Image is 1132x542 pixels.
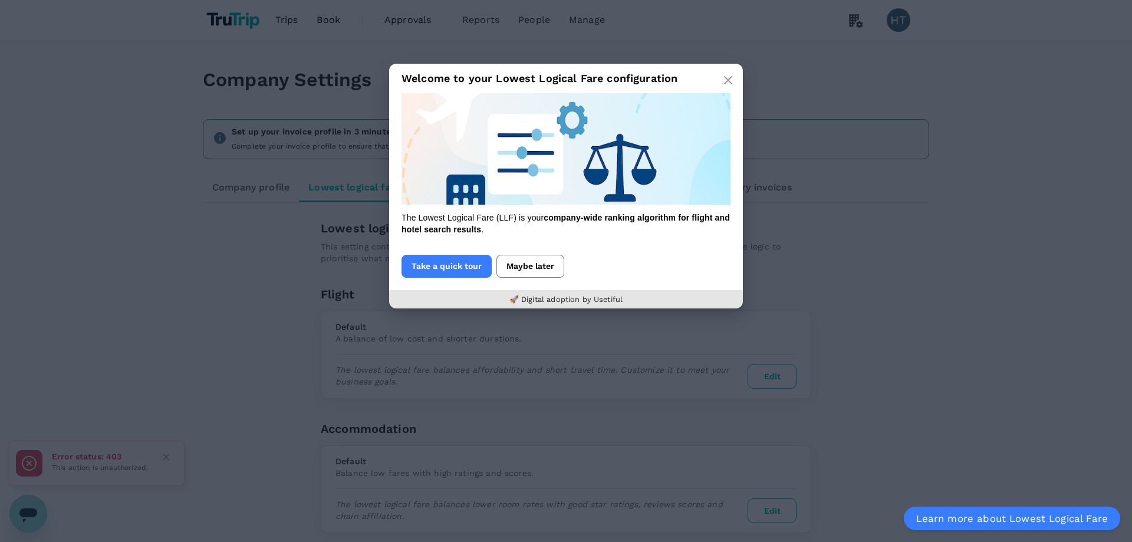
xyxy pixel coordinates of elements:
[402,213,730,234] span: company-wide ranking algorithm for flight and hotel search results
[496,255,564,278] button: Maybe later
[904,507,1120,530] a: Learn more about Lowest Logical Fare
[402,255,492,278] button: Take a quick tour
[509,295,623,304] a: 🚀 Digital adoption by Usetiful
[389,64,743,93] h3: Welcome to your Lowest Logical Fare configuration
[402,213,544,222] span: The Lowest Logical Fare (LLF) is your
[481,225,483,234] span: .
